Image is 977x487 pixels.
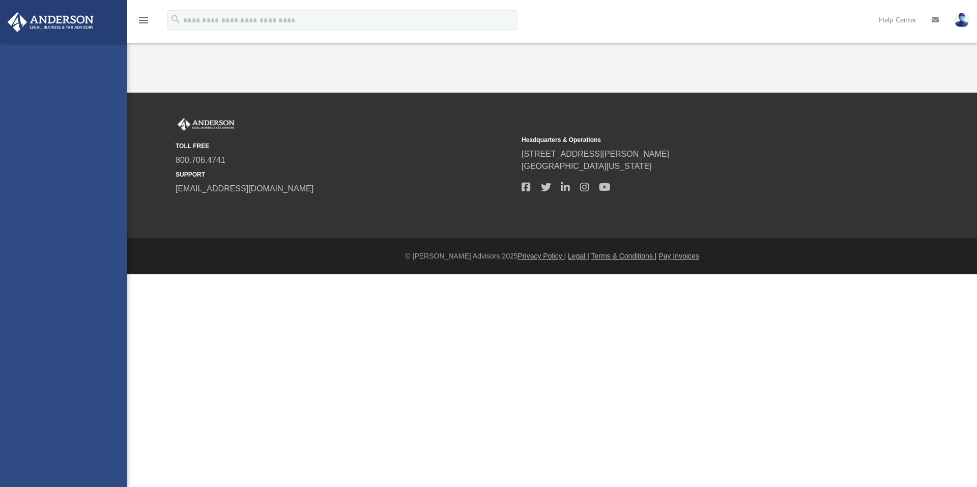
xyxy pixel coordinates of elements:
a: menu [137,19,150,26]
small: Headquarters & Operations [522,135,860,145]
img: Anderson Advisors Platinum Portal [5,12,97,32]
img: User Pic [954,13,969,27]
i: search [170,14,181,25]
a: Privacy Policy | [518,252,566,260]
small: TOLL FREE [176,141,514,151]
a: Terms & Conditions | [591,252,657,260]
a: [STREET_ADDRESS][PERSON_NAME] [522,150,669,158]
a: Pay Invoices [658,252,699,260]
div: © [PERSON_NAME] Advisors 2025 [127,251,977,262]
a: 800.706.4741 [176,156,225,164]
small: SUPPORT [176,170,514,179]
i: menu [137,14,150,26]
img: Anderson Advisors Platinum Portal [176,118,237,131]
a: [EMAIL_ADDRESS][DOMAIN_NAME] [176,184,313,193]
a: [GEOGRAPHIC_DATA][US_STATE] [522,162,652,170]
a: Legal | [568,252,589,260]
